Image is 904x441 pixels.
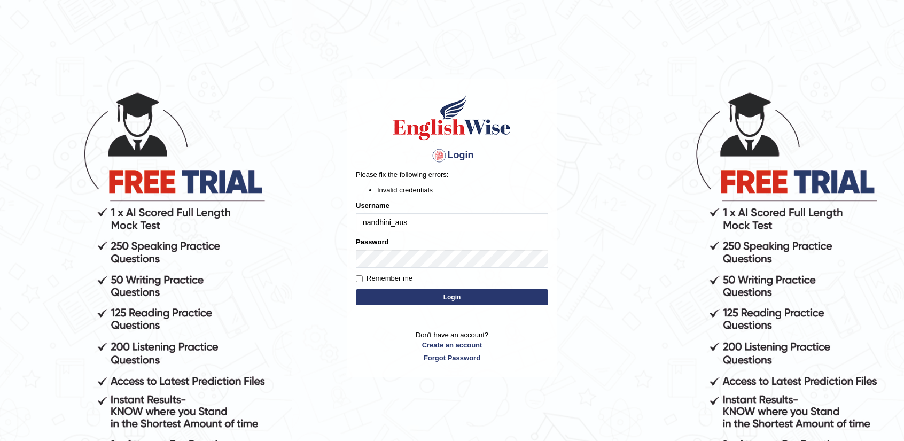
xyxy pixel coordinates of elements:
[377,185,548,195] li: Invalid credentials
[356,289,548,305] button: Login
[356,169,548,180] p: Please fix the following errors:
[356,147,548,164] h4: Login
[356,353,548,363] a: Forgot Password
[356,273,412,284] label: Remember me
[356,275,363,282] input: Remember me
[391,94,513,142] img: Logo of English Wise sign in for intelligent practice with AI
[356,330,548,363] p: Don't have an account?
[356,237,388,247] label: Password
[356,200,389,211] label: Username
[356,340,548,350] a: Create an account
